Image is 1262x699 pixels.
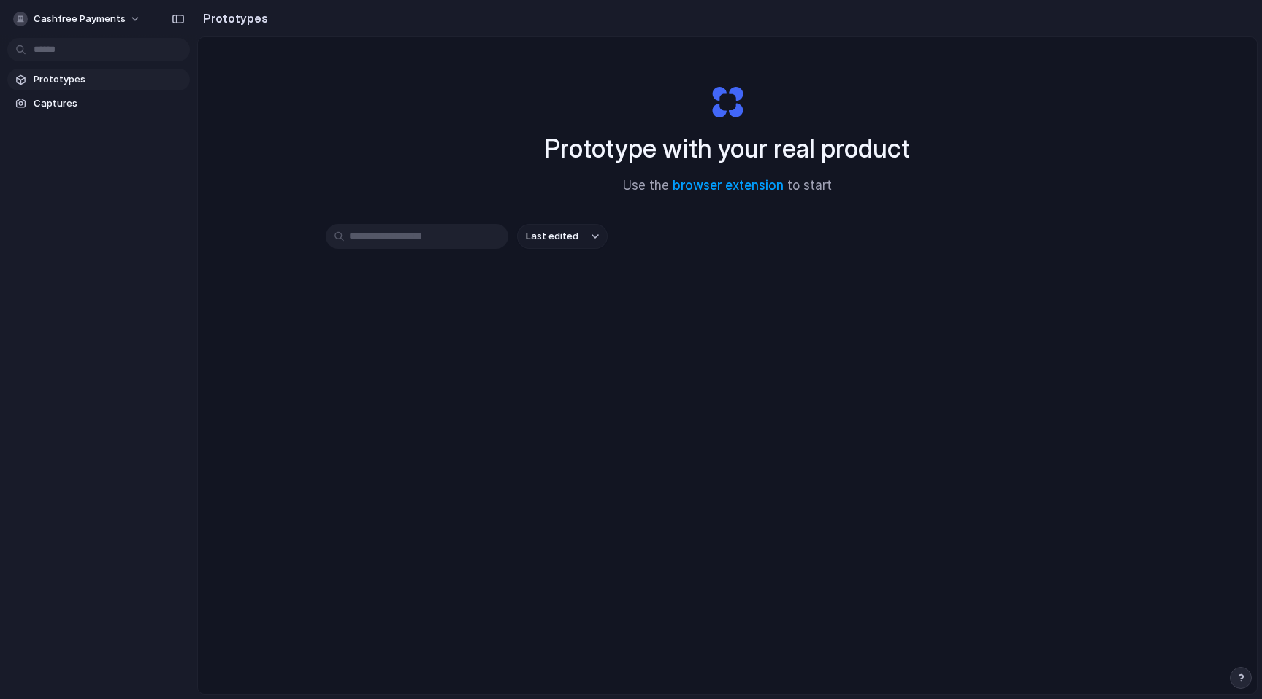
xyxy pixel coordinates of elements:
a: Captures [7,93,190,115]
span: Use the to start [623,177,832,196]
span: Last edited [526,229,578,244]
span: Cashfree Payments [34,12,126,26]
h2: Prototypes [197,9,268,27]
span: Prototypes [34,72,184,87]
h1: Prototype with your real product [545,129,910,168]
span: Captures [34,96,184,111]
a: Prototypes [7,69,190,90]
button: Last edited [517,224,608,249]
button: Cashfree Payments [7,7,148,31]
a: browser extension [673,178,784,193]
